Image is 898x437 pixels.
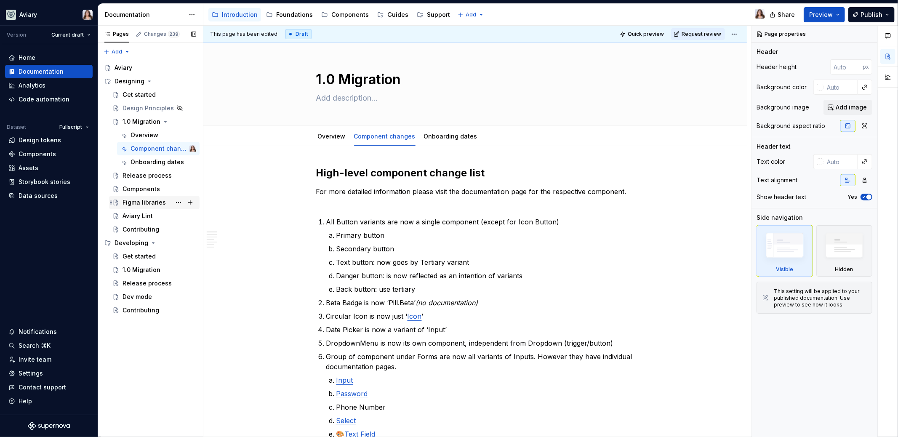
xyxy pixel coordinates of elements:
div: Get started [123,91,156,99]
a: Contributing [109,223,200,236]
div: Aviary [115,64,132,72]
div: Documentation [105,11,184,19]
p: Danger button: is now reflected as an intention of variants [336,271,634,281]
p: All Button variants are now a single component (except for Icon Button) [326,217,634,227]
img: 256e2c79-9abd-4d59-8978-03feab5a3943.png [6,10,16,20]
a: Overview [318,133,346,140]
div: Visible [757,225,813,277]
span: Publish [861,11,882,19]
div: Component changes [131,144,188,153]
label: Yes [847,194,857,200]
p: DropdownMenu is now its own component, independent from Dropdown (trigger/button) [326,338,634,348]
img: Brittany Hogg [189,145,196,152]
div: Release process [123,171,172,180]
p: Group of component under Forms are now all variants of Inputs. However they have individual docum... [326,352,634,372]
a: Storybook stories [5,175,93,189]
a: Release process [109,169,200,182]
div: 1.0 Migration [123,117,160,126]
div: Help [19,397,32,405]
p: Date Picker is now a variant of ‘Input’ [326,325,634,335]
a: Data sources [5,189,93,203]
div: Onboarding dates [421,127,481,145]
button: AviaryBrittany Hogg [2,5,96,24]
div: Design tokens [19,136,61,144]
div: Header [757,48,778,56]
button: Help [5,394,93,408]
img: Brittany Hogg [83,10,93,20]
a: Guides [374,8,412,21]
p: Primary button [336,230,634,240]
button: Add [455,9,487,21]
button: Search ⌘K [5,339,93,352]
img: Brittany Hogg [755,9,765,19]
button: Fullscript [56,121,93,133]
div: Background color [757,83,807,91]
div: Overview [314,127,349,145]
a: Overview [117,128,200,142]
div: Show header text [757,193,806,201]
div: Designing [115,77,144,85]
div: Visible [776,266,793,273]
button: Contact support [5,381,93,394]
span: Add image [836,103,867,112]
div: Developing [115,239,148,247]
div: Support [427,11,450,19]
input: Auto [823,80,858,95]
textarea: 1.0 Migration [314,69,633,90]
a: Password [336,389,368,398]
button: Add image [823,100,872,115]
div: Settings [19,369,43,378]
a: 1.0 Migration [109,263,200,277]
div: Analytics [19,81,45,90]
span: Preview [809,11,833,19]
div: Hidden [835,266,853,273]
div: Aviary Lint [123,212,153,220]
span: Request review [682,31,721,37]
a: 1.0 Migration [109,115,200,128]
div: Designing [101,75,200,88]
div: Invite team [19,355,51,364]
a: Foundations [263,8,316,21]
a: Aviary [101,61,200,75]
a: Figma libraries [109,196,200,209]
div: Pages [104,31,129,37]
a: Release process [109,277,200,290]
div: Changes [144,31,180,37]
a: Icon [408,312,422,320]
div: Figma libraries [123,198,166,207]
div: Text alignment [757,176,797,184]
div: Search ⌘K [19,341,51,350]
a: Get started [109,88,200,101]
div: Components [123,185,160,193]
div: Design Principles [123,104,174,112]
a: Code automation [5,93,93,106]
div: Hidden [816,225,873,277]
a: Support [413,8,453,21]
div: Get started [123,252,156,261]
div: Aviary [19,11,37,19]
a: Components [109,182,200,196]
span: Fullscript [59,124,82,131]
a: Select [336,416,356,425]
div: Developing [101,236,200,250]
div: Foundations [276,11,313,19]
button: Notifications [5,325,93,338]
div: Components [331,11,369,19]
div: Contact support [19,383,66,392]
a: Design Principles [109,101,200,115]
a: Input [336,376,353,384]
div: Home [19,53,35,62]
button: Preview [804,7,845,22]
a: Component changes [354,133,416,140]
span: This page has been edited. [210,31,279,37]
input: Auto [830,59,863,75]
div: This setting will be applied to your published documentation. Use preview to see how it looks. [774,288,867,308]
button: Request review [671,28,725,40]
svg: Supernova Logo [28,422,70,430]
div: Page tree [208,6,453,23]
div: Notifications [19,328,57,336]
div: Components [19,150,56,158]
p: Back button: use tertiary [336,284,634,294]
div: Page tree [101,61,200,317]
p: For more detailed information please visit the documentation page for the respective component. [316,187,634,207]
